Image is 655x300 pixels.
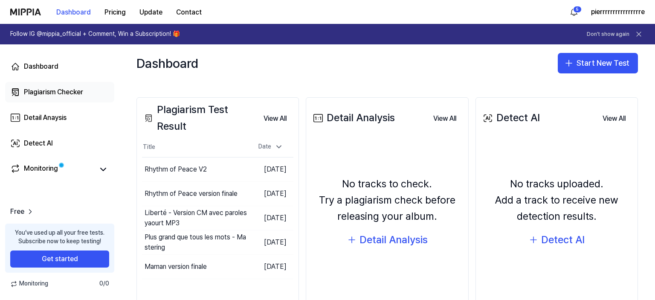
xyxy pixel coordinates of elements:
[10,207,24,217] span: Free
[426,110,463,127] button: View All
[567,5,581,19] button: 알림5
[257,110,293,127] button: View All
[359,232,428,248] div: Detail Analysis
[5,56,114,77] a: Dashboard
[569,7,579,17] img: 알림
[248,182,293,206] td: [DATE]
[145,208,248,228] div: Liberté - Version CM avec paroles yaourt MP3
[596,109,632,127] a: View All
[311,110,395,126] div: Detail Analysis
[347,232,428,248] button: Detail Analysis
[145,262,207,272] div: Maman version finale
[142,137,248,157] th: Title
[136,53,198,73] div: Dashboard
[10,163,94,175] a: Monitoring
[49,4,98,21] button: Dashboard
[99,280,109,288] span: 0 / 0
[573,6,582,13] div: 5
[10,30,180,38] h1: Follow IG @mippia_official + Comment, Win a Subscription! 🎁
[481,176,632,225] div: No tracks uploaded. Add a track to receive new detection results.
[133,4,169,21] button: Update
[596,110,632,127] button: View All
[257,109,293,127] a: View All
[169,4,209,21] button: Contact
[24,138,53,149] div: Detect AI
[481,110,540,126] div: Detect AI
[255,140,287,154] div: Date
[133,0,169,24] a: Update
[528,232,585,248] button: Detect AI
[24,113,67,123] div: Detail Anaysis
[248,157,293,182] td: [DATE]
[10,280,48,288] span: Monitoring
[24,87,83,97] div: Plagiarism Checker
[145,232,248,253] div: Plus grand que tous les mots - Mastering
[142,102,257,134] div: Plagiarism Test Result
[248,206,293,230] td: [DATE]
[311,176,463,225] div: No tracks to check. Try a plagiarism check before releasing your album.
[10,9,41,15] img: logo
[558,53,638,73] button: Start New Test
[10,207,35,217] a: Free
[591,7,645,17] button: pierrrrrrrrrrrrrrrre
[24,163,58,175] div: Monitoring
[5,108,114,128] a: Detail Anaysis
[24,61,58,72] div: Dashboard
[5,82,114,102] a: Plagiarism Checker
[98,4,133,21] button: Pricing
[145,189,238,199] div: Rhythm of Peace version finale
[541,232,585,248] div: Detect AI
[248,230,293,255] td: [DATE]
[15,229,104,245] div: You’ve used up all your free tests. Subscribe now to keep testing!
[5,133,114,154] a: Detect AI
[587,31,629,38] button: Don't show again
[248,255,293,279] td: [DATE]
[145,164,207,175] div: Rhythm of Peace V2
[426,109,463,127] a: View All
[10,250,109,268] button: Get started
